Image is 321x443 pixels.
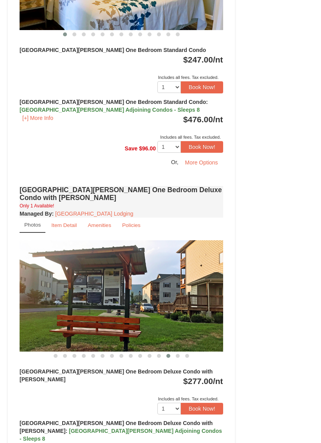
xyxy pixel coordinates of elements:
[125,145,138,151] span: Save
[65,428,67,434] span: :
[55,211,133,217] a: [GEOGRAPHIC_DATA] Lodging
[46,218,82,233] a: Item Detail
[20,186,223,202] h4: [GEOGRAPHIC_DATA][PERSON_NAME] One Bedroom Deluxe Condo with [PERSON_NAME]
[83,218,116,233] a: Amenities
[181,141,223,153] button: Book Now!
[20,218,45,233] a: Photos
[20,428,222,442] span: [GEOGRAPHIC_DATA][PERSON_NAME] Adjoining Condos - Sleeps 8
[183,377,223,386] strong: $277.00
[20,395,223,403] div: Includes all fees. Tax excluded.
[88,222,111,228] small: Amenities
[183,115,213,124] span: $476.00
[20,73,223,81] div: Includes all fees. Tax excluded.
[20,240,223,352] img: 18876286-134-b51f116c.jpg
[20,203,54,209] small: Only 1 Available!
[180,157,223,168] button: More Options
[20,99,208,113] strong: [GEOGRAPHIC_DATA][PERSON_NAME] One Bedroom Standard Condo
[20,114,56,122] button: [+] More Info
[20,47,206,53] strong: [GEOGRAPHIC_DATA][PERSON_NAME] One Bedroom Standard Condo
[20,211,52,217] span: Managed By
[20,368,213,382] strong: [GEOGRAPHIC_DATA][PERSON_NAME] One Bedroom Deluxe Condo with [PERSON_NAME]
[20,211,54,217] strong: :
[183,55,223,64] strong: $247.00
[20,107,200,113] span: [GEOGRAPHIC_DATA][PERSON_NAME] Adjoining Condos - Sleeps 8
[51,222,77,228] small: Item Detail
[122,222,141,228] small: Policies
[213,115,223,124] span: /nt
[213,377,223,386] span: /nt
[171,159,179,165] span: Or,
[139,145,156,151] span: $96.00
[20,420,222,442] strong: [GEOGRAPHIC_DATA][PERSON_NAME] One Bedroom Deluxe Condo with [PERSON_NAME]
[20,133,223,141] div: Includes all fees. Tax excluded.
[206,99,208,105] span: :
[117,218,146,233] a: Policies
[24,222,41,228] small: Photos
[213,55,223,64] span: /nt
[181,403,223,414] button: Book Now!
[181,81,223,93] button: Book Now!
